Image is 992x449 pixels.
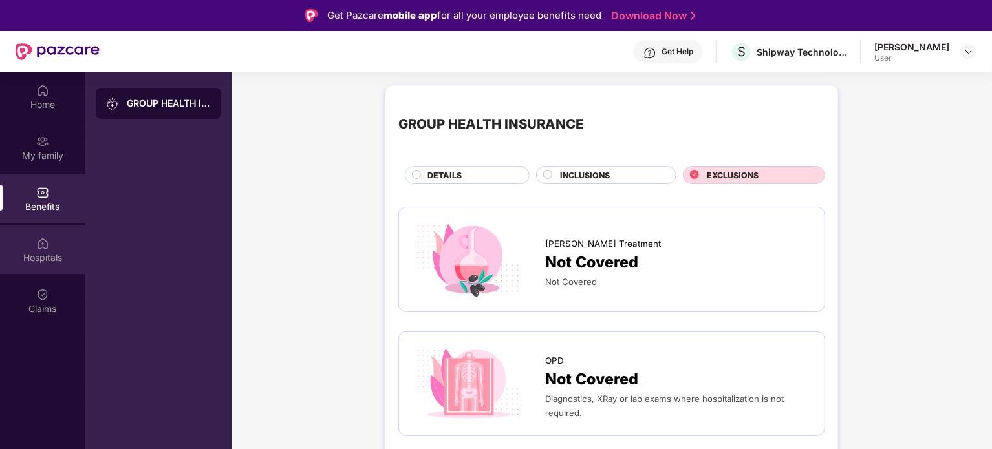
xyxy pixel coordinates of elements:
[383,9,437,21] strong: mobile app
[127,97,211,110] div: GROUP HEALTH INSURANCE
[36,288,49,301] img: svg+xml;base64,PHN2ZyBpZD0iQ2xhaW0iIHhtbG5zPSJodHRwOi8vd3d3LnczLm9yZy8yMDAwL3N2ZyIgd2lkdGg9IjIwIi...
[874,53,949,63] div: User
[545,277,597,287] span: Not Covered
[36,186,49,199] img: svg+xml;base64,PHN2ZyBpZD0iQmVuZWZpdHMiIHhtbG5zPSJodHRwOi8vd3d3LnczLm9yZy8yMDAwL3N2ZyIgd2lkdGg9Ij...
[545,368,638,392] span: Not Covered
[545,393,784,418] span: Diagnostics, XRay or lab exams where hospitalization is not required.
[737,44,746,59] span: S
[106,98,119,110] img: svg+xml;base64,PHN2ZyB3aWR0aD0iMjAiIGhlaWdodD0iMjAiIHZpZXdCb3g9IjAgMCAyMCAyMCIgZmlsbD0ibm9uZSIgeG...
[412,345,524,423] img: icon
[427,169,462,182] span: DETAILS
[707,169,759,182] span: EXCLUSIONS
[412,220,524,298] img: icon
[36,237,49,250] img: svg+xml;base64,PHN2ZyBpZD0iSG9zcGl0YWxzIiB4bWxucz0iaHR0cDovL3d3dy53My5vcmcvMjAwMC9zdmciIHdpZHRoPS...
[398,114,583,134] div: GROUP HEALTH INSURANCE
[16,43,100,60] img: New Pazcare Logo
[545,354,564,368] span: OPD
[545,251,638,275] span: Not Covered
[662,47,693,57] div: Get Help
[874,41,949,53] div: [PERSON_NAME]
[691,9,696,23] img: Stroke
[560,169,610,182] span: INCLUSIONS
[611,9,692,23] a: Download Now
[643,47,656,59] img: svg+xml;base64,PHN2ZyBpZD0iSGVscC0zMngzMiIgeG1sbnM9Imh0dHA6Ly93d3cudzMub3JnLzIwMDAvc3ZnIiB3aWR0aD...
[327,8,601,23] div: Get Pazcare for all your employee benefits need
[36,135,49,148] img: svg+xml;base64,PHN2ZyB3aWR0aD0iMjAiIGhlaWdodD0iMjAiIHZpZXdCb3g9IjAgMCAyMCAyMCIgZmlsbD0ibm9uZSIgeG...
[757,46,847,58] div: Shipway Technology Pvt. Ltd
[36,84,49,97] img: svg+xml;base64,PHN2ZyBpZD0iSG9tZSIgeG1sbnM9Imh0dHA6Ly93d3cudzMub3JnLzIwMDAvc3ZnIiB3aWR0aD0iMjAiIG...
[964,47,974,57] img: svg+xml;base64,PHN2ZyBpZD0iRHJvcGRvd24tMzJ4MzIiIHhtbG5zPSJodHRwOi8vd3d3LnczLm9yZy8yMDAwL3N2ZyIgd2...
[545,237,661,251] span: [PERSON_NAME] Treatment
[305,9,318,22] img: Logo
